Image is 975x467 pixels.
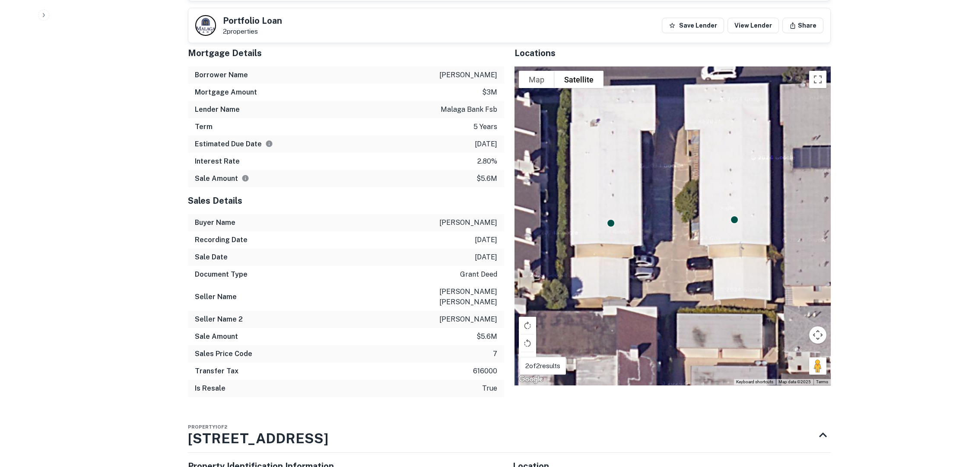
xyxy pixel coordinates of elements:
[223,16,282,25] h5: Portfolio Loan
[188,194,504,207] h5: Sales Details
[519,352,536,369] button: Tilt map
[519,317,536,334] button: Rotate map clockwise
[195,349,252,359] h6: Sales Price Code
[554,71,603,88] button: Show satellite imagery
[476,331,497,342] p: $5.6m
[476,174,497,184] p: $5.6m
[195,104,240,115] h6: Lender Name
[809,71,826,88] button: Toggle fullscreen view
[441,104,497,115] p: malaga bank fsb
[223,28,282,35] p: 2 properties
[195,331,238,342] h6: Sale Amount
[736,379,773,385] button: Keyboard shortcuts
[727,18,779,33] a: View Lender
[782,18,823,33] button: Share
[519,334,536,352] button: Rotate map counterclockwise
[188,424,227,429] span: Property 1 of 2
[195,235,248,245] h6: Recording Date
[517,374,545,385] a: Open this area in Google Maps (opens a new window)
[816,379,828,384] a: Terms (opens in new tab)
[195,70,248,80] h6: Borrower Name
[195,292,237,302] h6: Seller Name
[241,174,249,182] svg: The values displayed on the website are for informational purposes only and may be reported incor...
[195,218,235,228] h6: Buyer Name
[195,366,238,376] h6: Transfer Tax
[482,383,497,394] p: true
[439,218,497,228] p: [PERSON_NAME]
[482,87,497,98] p: $3m
[473,122,497,132] p: 5 years
[439,314,497,325] p: [PERSON_NAME]
[475,235,497,245] p: [DATE]
[514,47,831,60] h5: Locations
[473,366,497,376] p: 616000
[475,252,497,262] p: [DATE]
[195,269,248,280] h6: Document Type
[809,326,826,344] button: Map camera controls
[419,287,497,307] p: [PERSON_NAME] [PERSON_NAME]
[662,18,724,33] button: Save Lender
[475,139,497,149] p: [DATE]
[195,314,243,325] h6: Seller Name 2
[778,379,811,384] span: Map data ©2025
[265,140,273,148] svg: Estimate is based on a standard schedule for this type of loan.
[460,269,497,280] p: grant deed
[195,122,213,132] h6: Term
[188,428,328,449] h3: [STREET_ADDRESS]
[188,47,504,60] h5: Mortgage Details
[525,361,560,371] p: 2 of 2 results
[517,374,545,385] img: Google
[519,71,554,88] button: Show street map
[195,383,225,394] h6: Is Resale
[493,349,497,359] p: 7
[439,70,497,80] p: [PERSON_NAME]
[195,139,273,149] h6: Estimated Due Date
[188,418,831,452] div: Property1of2[STREET_ADDRESS]
[809,357,826,375] button: Drag Pegman onto the map to open Street View
[195,174,249,184] h6: Sale Amount
[195,252,228,262] h6: Sale Date
[477,156,497,167] p: 2.80%
[932,398,975,439] iframe: Chat Widget
[195,156,240,167] h6: Interest Rate
[195,87,257,98] h6: Mortgage Amount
